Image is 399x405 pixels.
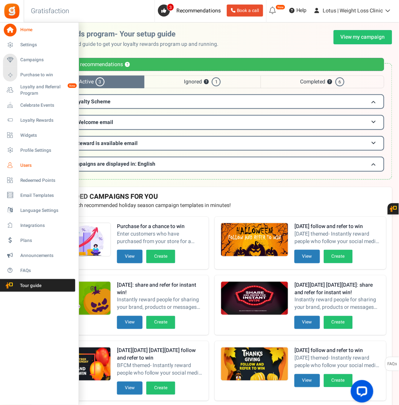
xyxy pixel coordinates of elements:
span: 3 [96,77,105,86]
span: FAQs [387,357,397,372]
p: Use this personalized guide to get your loyalty rewards program up and running. [31,41,225,48]
strong: [DATE][DATE] [DATE][DATE] follow and refer to win [117,347,203,362]
strong: [DATE]: share and refer for instant win! [117,281,203,296]
button: Create [324,316,353,329]
span: Welcome email [76,118,113,126]
span: Announcements [20,252,73,259]
a: 3 Recommendations [158,5,224,17]
button: Create [324,374,353,387]
span: Active [39,76,144,88]
a: Profile Settings [3,144,75,157]
button: Create [324,250,353,263]
span: Profile Settings [20,147,73,154]
button: View [117,382,143,395]
a: Announcements [3,249,75,262]
span: 6 [335,77,344,86]
button: ? [125,62,130,67]
h2: Loyalty rewards program- Your setup guide [31,30,225,38]
span: Your campaigns are displayed in: English [58,160,155,168]
em: New [67,83,77,88]
em: New [276,5,285,10]
strong: Purchase for a chance to win [117,223,203,230]
img: Gratisfaction [3,3,20,20]
button: ? [204,80,209,85]
span: [DATE] themed- Instantly reward people who follow your social media profiles, subscribe to your n... [294,355,380,370]
span: Users [20,162,73,169]
span: Help [294,7,307,14]
a: View my campaign [334,30,392,44]
span: Loyalty and Referral Program [20,84,75,97]
button: View [294,250,320,263]
a: Redeemed Points [3,174,75,187]
a: Campaigns [3,54,75,66]
span: 1 [212,77,221,86]
button: View [117,316,143,329]
a: Home [3,24,75,36]
a: Loyalty Rewards [3,114,75,127]
button: Create [146,316,175,329]
span: Completed [261,76,384,88]
span: Integrations [20,222,73,229]
h3: Gratisfaction [23,4,77,19]
a: Help [286,5,310,17]
span: Plans [20,237,73,244]
span: Email Templates [20,192,73,199]
a: FAQs [3,264,75,277]
button: Create [146,382,175,395]
span: Settings [20,42,73,48]
span: Loyalty Rewards [20,117,73,124]
span: Campaigns [20,57,73,63]
button: View [294,374,320,387]
a: Book a call [227,5,263,17]
span: Purchase to win [20,72,73,78]
button: View [117,250,143,263]
button: View [294,316,320,329]
span: BFCM themed- Instantly reward people who follow your social media profiles, subscribe to your new... [117,362,203,377]
span: Home [20,27,73,33]
span: [DATE] themed- Instantly reward people who follow your social media profiles, subscribe to your n... [294,230,380,245]
strong: [DATE][DATE] [DATE][DATE]: share and refer for instant win! [294,281,380,296]
a: Plans [3,234,75,247]
a: Purchase to win [3,69,75,82]
button: Create [146,250,175,263]
div: Personalized recommendations [39,58,384,71]
a: Email Templates [3,189,75,202]
h4: RECOMMENDED CAMPAIGNS FOR YOU [37,193,386,201]
span: Instantly reward people for sharing your brand, products or messages over their social networks [294,296,380,311]
img: Recommended Campaigns [221,223,288,257]
img: Recommended Campaigns [221,348,288,381]
a: Loyalty and Referral Program New [3,84,75,97]
span: FAQs [20,267,73,274]
span: Lotus Loyalty Scheme [58,98,111,106]
span: Ignored [144,76,260,88]
span: Recommendations [176,7,221,15]
span: Lotus | Weight Loss Clinic [323,7,383,15]
a: Integrations [3,219,75,232]
a: Widgets [3,129,75,142]
span: Redeemed Points [20,177,73,184]
a: Settings [3,39,75,51]
strong: [DATE] follow and refer to win [294,223,380,230]
strong: [DATE] follow and refer to win [294,347,380,355]
span: 3 [167,3,174,11]
span: Celebrate Events [20,102,73,109]
button: ? [328,80,332,85]
img: Recommended Campaigns [221,282,288,316]
a: Celebrate Events [3,99,75,112]
p: Preview and launch recommended holiday season campaign templates in minutes! [37,202,386,209]
span: Enter customers who have purchased from your store for a chance to win. Increase sales and AOV. [117,230,203,245]
span: Reward is available email [76,139,138,147]
span: Language Settings [20,207,73,214]
span: Widgets [20,132,73,139]
a: Users [3,159,75,172]
span: Instantly reward people for sharing your brand, products or messages over their social networks [117,296,203,311]
a: Language Settings [3,204,75,217]
span: Tour guide [3,283,56,289]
